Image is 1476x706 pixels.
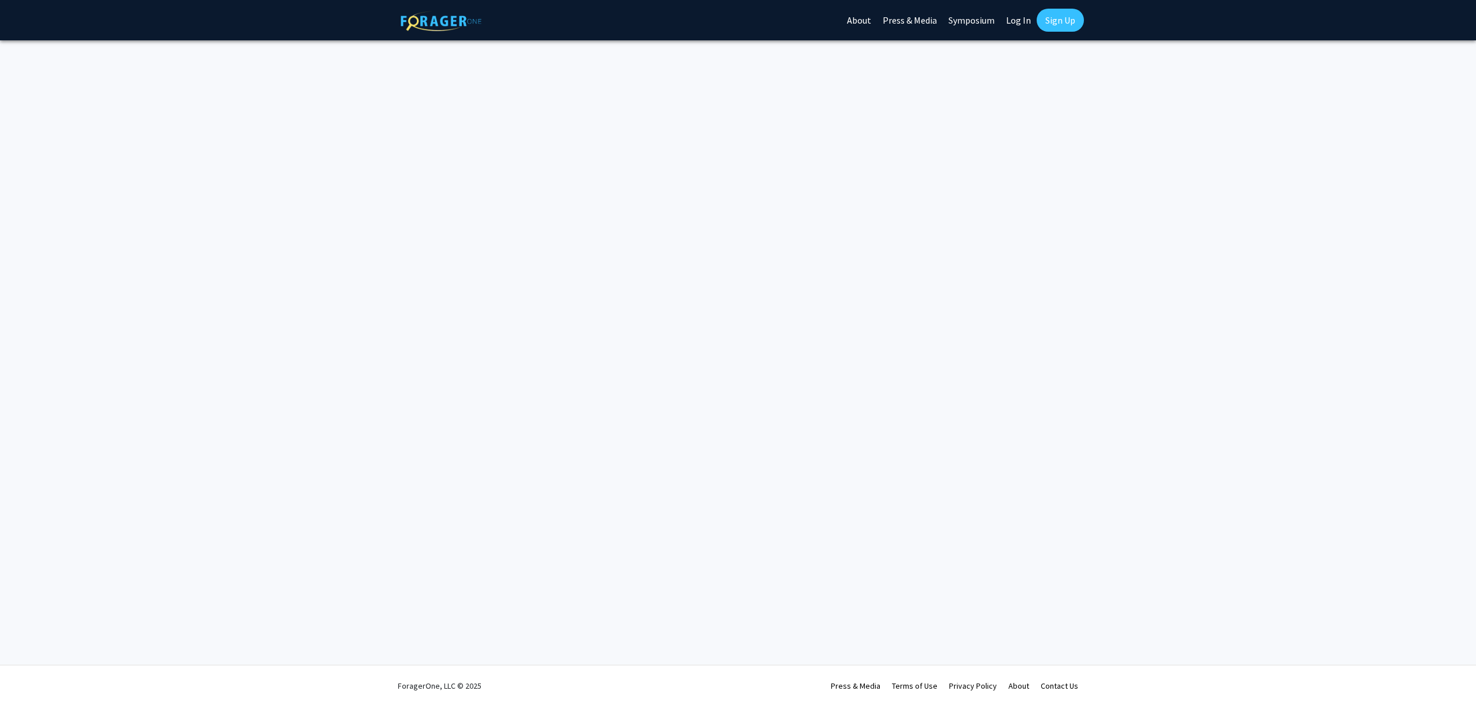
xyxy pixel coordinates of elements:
a: Contact Us [1041,681,1078,691]
div: ForagerOne, LLC © 2025 [398,666,481,706]
a: Terms of Use [892,681,937,691]
a: Privacy Policy [949,681,997,691]
a: Press & Media [831,681,880,691]
img: ForagerOne Logo [401,11,481,31]
a: Sign Up [1037,9,1084,32]
a: About [1008,681,1029,691]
